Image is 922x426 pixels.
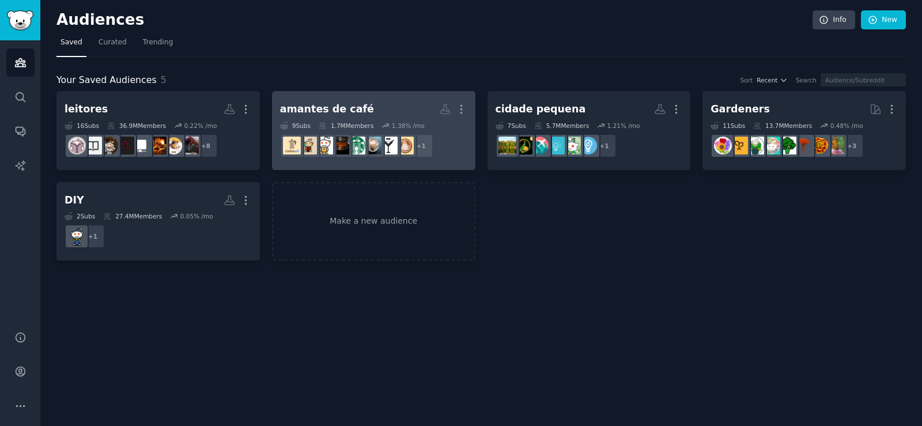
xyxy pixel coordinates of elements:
img: SavageGarden [746,137,764,154]
div: 11 Sub s [711,122,745,130]
div: 0.48 % /mo [830,122,863,130]
span: Trending [143,37,173,48]
img: cafebrasil [299,137,317,154]
div: cidade pequena [496,102,586,116]
img: starbucks [347,137,365,154]
a: amantes de café9Subs1.7MMembers1.38% /mo+1GoodCoffeeGreatCoffeebartendersCoffee_Shopstarbucksespr... [272,91,475,170]
img: romance [149,137,167,154]
img: flowers [714,137,732,154]
a: Info [813,10,855,30]
img: DIY [68,228,86,246]
img: Businessideas [547,137,565,154]
div: 9 Sub s [280,122,311,130]
img: suggestmeabook [133,137,150,154]
div: 16 Sub s [65,122,99,130]
img: empreendedorismo [515,137,532,154]
div: Search [796,76,817,84]
img: financaspessoais [563,137,581,154]
button: Recent [757,76,788,84]
div: 2 Sub s [65,212,95,220]
h2: Audiences [56,11,813,29]
img: barista [315,137,333,154]
div: + 1 [409,134,433,158]
div: 7 Sub s [496,122,526,130]
img: gardening [827,137,845,154]
div: amantes de café [280,102,374,116]
a: cidade pequena7Subs5.7MMembers1.21% /mo+1EntrepreneurfinancaspessoaisBusinessideasviagensempreend... [488,91,691,170]
span: Curated [99,37,127,48]
div: + 3 [840,134,864,158]
img: SpicyRomanceBooks [181,137,199,154]
a: DIY2Subs27.4MMembers0.05% /mo+1DIY [56,182,260,261]
img: whatsthisplant [811,137,829,154]
a: Trending [139,33,177,57]
div: leitores [65,102,108,116]
div: Gardeners [711,102,770,116]
div: DIY [65,193,84,208]
img: Entrepreneur [579,137,597,154]
img: thrillerbooks [116,137,134,154]
a: New [861,10,906,30]
a: Gardeners11Subs13.7MMembers0.48% /mo+3gardeningwhatsthisplantmycologyvegetablegardeningsucculents... [702,91,906,170]
img: Fantasy [100,137,118,154]
img: MM_RomanceBooks [165,137,183,154]
img: GoodCoffeeGreatCoffee [396,137,414,154]
img: espresso [331,137,349,154]
a: Make a new audience [272,182,475,261]
span: Your Saved Audiences [56,73,157,88]
div: 13.7M Members [753,122,812,130]
img: succulents [762,137,780,154]
div: 1.38 % /mo [392,122,425,130]
div: 36.9M Members [107,122,166,130]
div: 5.7M Members [534,122,589,130]
img: CafeteAR [283,137,301,154]
img: Coffee_Shop [364,137,381,154]
div: + 1 [81,224,105,248]
span: Recent [757,76,777,84]
div: 0.05 % /mo [180,212,213,220]
img: books [68,137,86,154]
a: leitores16Subs36.9MMembers0.22% /mo+8SpicyRomanceBooksMM_RomanceBooksromancesuggestmeabookthrille... [56,91,260,170]
img: GardeningUK [730,137,748,154]
img: mycology [795,137,813,154]
img: vegetablegardening [779,137,796,154]
a: Saved [56,33,86,57]
img: natureza [498,137,516,154]
div: 0.22 % /mo [184,122,217,130]
span: 5 [161,74,167,85]
img: booksuggestions [84,137,102,154]
img: GummySearch logo [7,10,33,31]
span: Saved [61,37,82,48]
div: + 8 [194,134,218,158]
div: + 1 [592,134,617,158]
input: Audience/Subreddit [821,73,906,86]
div: Sort [740,76,753,84]
a: Curated [95,33,131,57]
img: viagens [531,137,549,154]
div: 1.21 % /mo [607,122,640,130]
img: bartenders [380,137,398,154]
div: 27.4M Members [103,212,162,220]
div: 1.7M Members [319,122,373,130]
